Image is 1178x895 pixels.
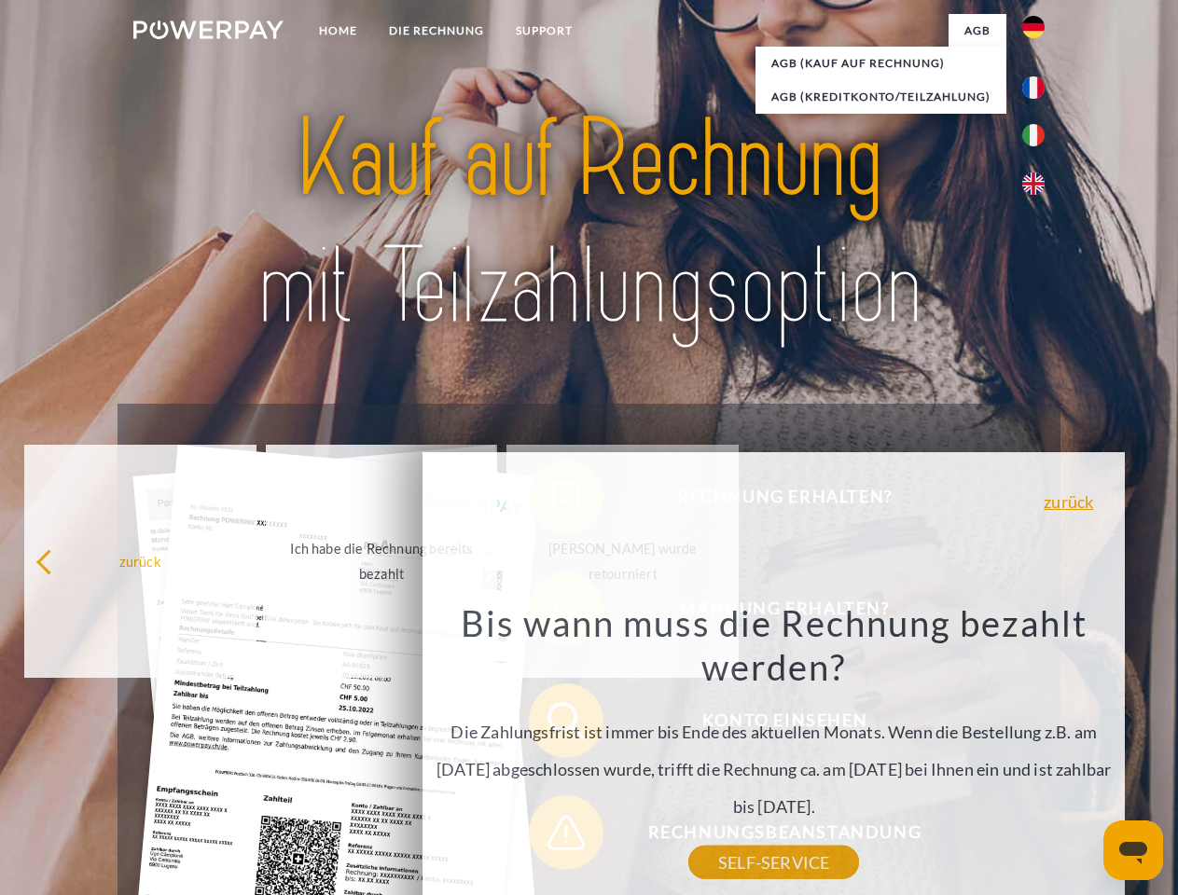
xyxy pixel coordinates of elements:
img: fr [1022,76,1045,99]
img: de [1022,16,1045,38]
iframe: Schaltfläche zum Öffnen des Messaging-Fensters [1103,820,1163,880]
a: SELF-SERVICE [688,846,859,879]
div: zurück [35,548,245,573]
img: logo-powerpay-white.svg [133,21,284,39]
img: title-powerpay_de.svg [178,89,1000,357]
img: en [1022,172,1045,195]
div: Ich habe die Rechnung bereits bezahlt [277,536,487,586]
a: AGB (Kreditkonto/Teilzahlung) [755,80,1006,114]
a: agb [949,14,1006,48]
h3: Bis wann muss die Rechnung bezahlt werden? [434,600,1115,690]
a: SUPPORT [500,14,589,48]
a: zurück [1044,493,1093,510]
div: Die Zahlungsfrist ist immer bis Ende des aktuellen Monats. Wenn die Bestellung z.B. am [DATE] abg... [434,600,1115,862]
img: it [1022,124,1045,146]
a: AGB (Kauf auf Rechnung) [755,47,1006,80]
a: DIE RECHNUNG [373,14,500,48]
a: Home [303,14,373,48]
